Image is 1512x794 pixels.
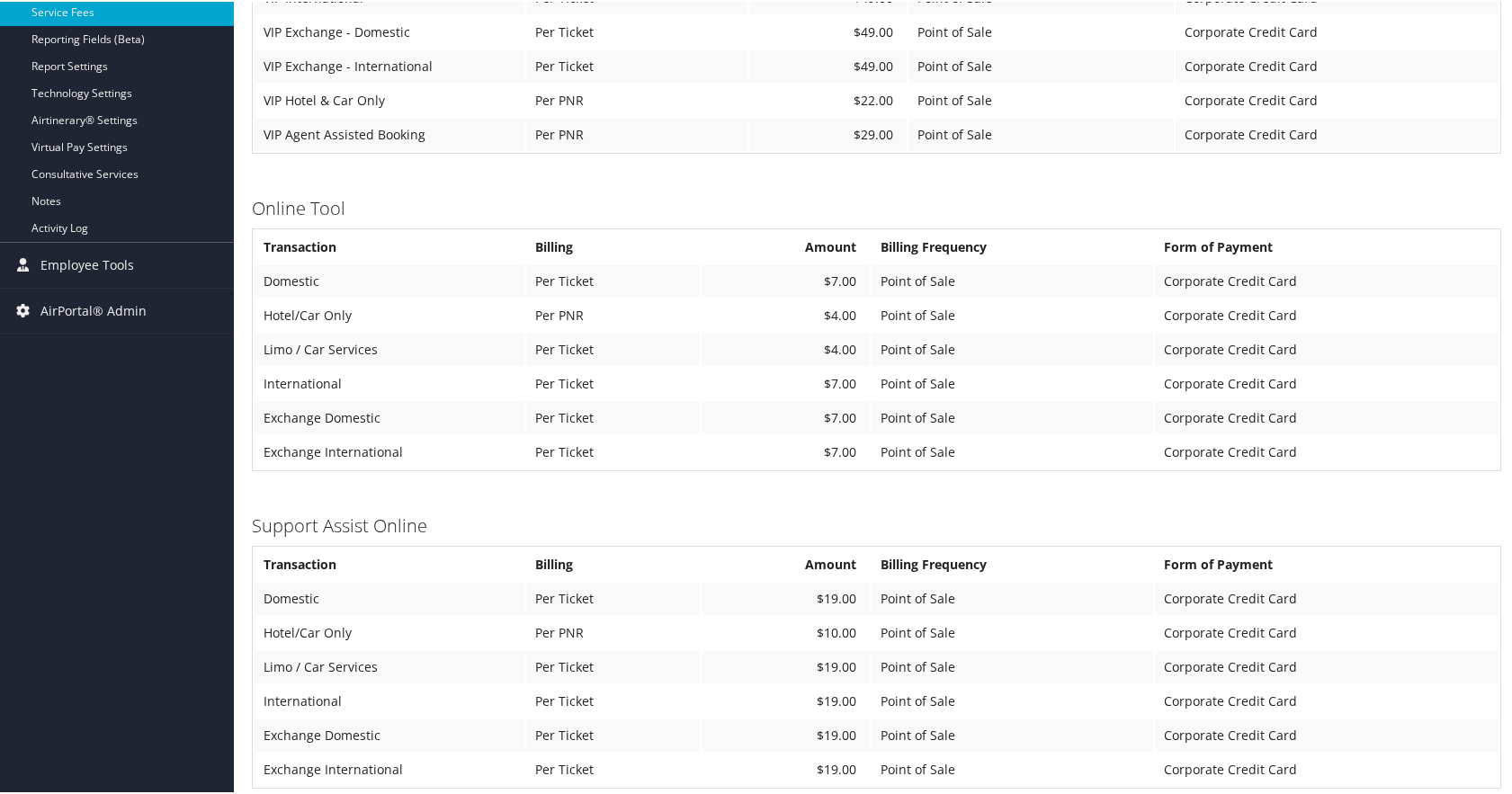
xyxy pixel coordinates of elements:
td: VIP Hotel & Car Only [255,83,524,115]
td: Corporate Credit Card [1155,298,1499,330]
td: Point of Sale [872,298,1154,330]
td: International [255,683,524,716]
td: Per Ticket [526,366,700,398]
th: Billing Frequency [872,229,1154,262]
td: $19.00 [702,683,869,716]
td: $7.00 [702,400,869,433]
td: Corporate Credit Card [1176,14,1499,47]
td: $7.00 [702,434,869,467]
td: $7.00 [702,263,869,296]
td: Point of Sale [872,366,1154,398]
span: Employee Tools [40,241,134,286]
th: Billing [526,229,700,262]
td: Point of Sale [872,718,1154,750]
td: $19.00 [702,649,869,682]
td: Limo / Car Services [255,649,524,682]
td: Point of Sale [872,434,1154,467]
td: VIP Exchange - Domestic [255,14,524,47]
th: Form of Payment [1155,547,1499,579]
td: $4.00 [702,298,869,330]
td: Corporate Credit Card [1155,752,1499,784]
td: VIP Agent Assisted Booking [255,117,524,149]
td: Point of Sale [908,83,1174,115]
td: Point of Sale [872,752,1154,784]
td: Corporate Credit Card [1155,649,1499,682]
td: $19.00 [702,752,869,784]
th: Transaction [255,547,524,579]
td: Corporate Credit Card [1176,83,1499,115]
td: Point of Sale [872,615,1154,647]
td: Corporate Credit Card [1155,263,1499,296]
th: Form of Payment [1155,229,1499,262]
th: Amount [702,229,869,262]
td: $22.00 [749,83,907,115]
td: Domestic [255,263,524,296]
th: Transaction [255,229,524,262]
td: Point of Sale [908,49,1174,81]
td: Point of Sale [872,332,1154,364]
td: Point of Sale [872,581,1154,613]
td: Per Ticket [526,752,700,784]
th: Billing [526,547,700,579]
td: $49.00 [749,49,907,81]
td: Per Ticket [526,332,700,364]
td: Point of Sale [872,263,1154,296]
td: Per PNR [526,615,700,647]
h3: Support Assist Online [252,512,1501,537]
td: Per PNR [526,117,747,149]
td: Per Ticket [526,49,747,81]
td: $4.00 [702,332,869,364]
td: Corporate Credit Card [1155,332,1499,364]
td: Corporate Credit Card [1176,117,1499,149]
td: Exchange International [255,434,524,467]
td: $7.00 [702,366,869,398]
td: Domestic [255,581,524,613]
td: International [255,366,524,398]
td: Corporate Credit Card [1155,434,1499,467]
td: Point of Sale [908,117,1174,149]
td: Corporate Credit Card [1155,366,1499,398]
td: Exchange Domestic [255,718,524,750]
td: $10.00 [702,615,869,647]
td: VIP Exchange - International [255,49,524,81]
td: Per Ticket [526,683,700,716]
td: Point of Sale [872,683,1154,716]
td: Per Ticket [526,263,700,296]
td: Per PNR [526,83,747,115]
td: Exchange Domestic [255,400,524,433]
td: $19.00 [702,718,869,750]
td: Per PNR [526,298,700,330]
td: Corporate Credit Card [1155,718,1499,750]
td: Per Ticket [526,718,700,750]
td: Point of Sale [872,649,1154,682]
td: Corporate Credit Card [1155,683,1499,716]
td: Hotel/Car Only [255,615,524,647]
td: Per Ticket [526,400,700,433]
h3: Online Tool [252,194,1501,219]
td: Per Ticket [526,581,700,613]
td: Corporate Credit Card [1176,49,1499,81]
td: Per Ticket [526,434,700,467]
td: Limo / Car Services [255,332,524,364]
span: AirPortal® Admin [40,287,147,332]
th: Amount [702,547,869,579]
td: $29.00 [749,117,907,149]
td: $49.00 [749,14,907,47]
td: Per Ticket [526,649,700,682]
td: Per Ticket [526,14,747,47]
td: Corporate Credit Card [1155,615,1499,647]
td: Point of Sale [908,14,1174,47]
th: Billing Frequency [872,547,1154,579]
td: Point of Sale [872,400,1154,433]
td: $19.00 [702,581,869,613]
td: Corporate Credit Card [1155,581,1499,613]
td: Exchange International [255,752,524,784]
td: Corporate Credit Card [1155,400,1499,433]
td: Hotel/Car Only [255,298,524,330]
